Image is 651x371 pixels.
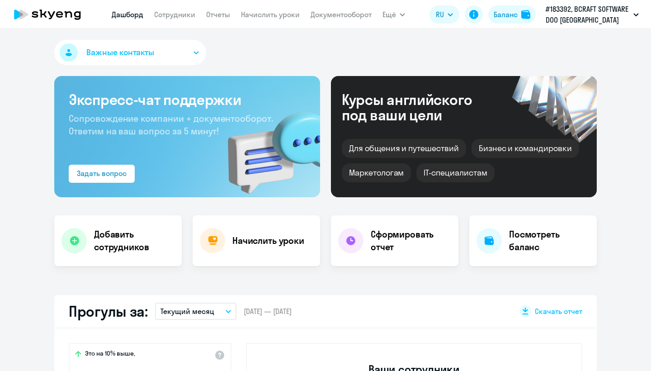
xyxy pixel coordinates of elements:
span: [DATE] — [DATE] [244,306,292,316]
p: Текущий месяц [160,306,214,317]
h3: Экспресс-чат поддержки [69,90,306,109]
h4: Посмотреть баланс [509,228,590,253]
a: Начислить уроки [241,10,300,19]
span: RU [436,9,444,20]
span: Ещё [382,9,396,20]
button: #183392, BCRAFT SOFTWARE DOO [GEOGRAPHIC_DATA] [541,4,643,25]
div: Для общения и путешествий [342,139,466,158]
button: Задать вопрос [69,165,135,183]
a: Отчеты [206,10,230,19]
span: Важные контакты [86,47,154,58]
span: Это на 10% выше, [85,349,135,360]
a: Сотрудники [154,10,195,19]
button: Важные контакты [54,40,206,65]
div: Бизнес и командировки [472,139,579,158]
h4: Добавить сотрудников [94,228,175,253]
div: Задать вопрос [77,168,127,179]
div: Маркетологам [342,163,411,182]
h4: Сформировать отчет [371,228,451,253]
h4: Начислить уроки [232,234,304,247]
p: #183392, BCRAFT SOFTWARE DOO [GEOGRAPHIC_DATA] [546,4,630,25]
img: bg-img [215,95,320,197]
div: IT-специалистам [416,163,494,182]
img: balance [521,10,530,19]
a: Документооборот [311,10,372,19]
button: Текущий месяц [155,303,236,320]
span: Скачать отчет [535,306,582,316]
button: Балансbalance [488,5,536,24]
h2: Прогулы за: [69,302,148,320]
span: Сопровождение компании + документооборот. Ответим на ваш вопрос за 5 минут! [69,113,273,137]
a: Дашборд [112,10,143,19]
div: Баланс [494,9,518,20]
button: Ещё [382,5,405,24]
button: RU [429,5,459,24]
div: Курсы английского под ваши цели [342,92,496,123]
